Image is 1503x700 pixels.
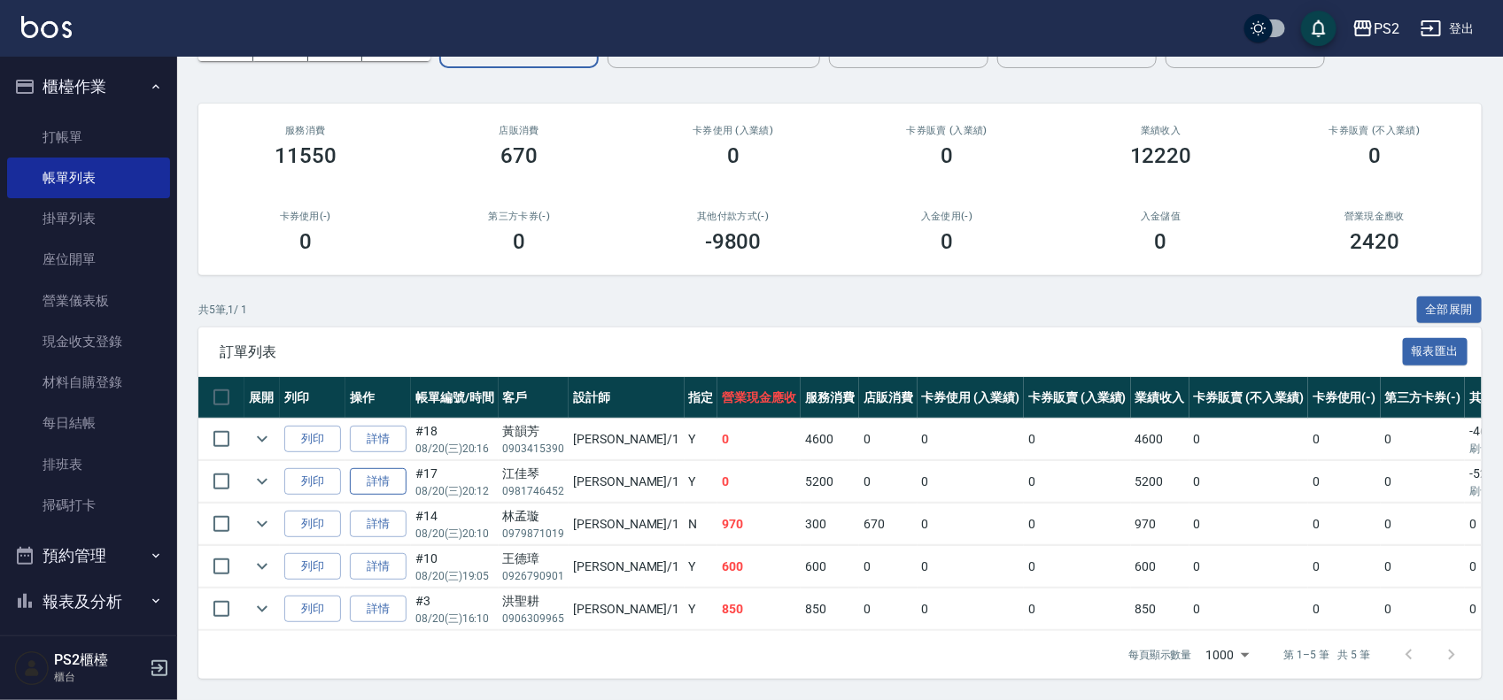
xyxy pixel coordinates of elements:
[244,377,280,419] th: 展開
[415,441,494,457] p: 08/20 (三) 20:16
[1308,546,1381,588] td: 0
[859,419,918,460] td: 0
[503,465,565,483] div: 江佳琴
[1381,504,1466,545] td: 0
[1024,377,1131,419] th: 卡券販賣 (入業績)
[284,426,341,453] button: 列印
[1075,125,1247,136] h2: 業績收入
[801,377,859,419] th: 服務消費
[220,125,391,136] h3: 服務消費
[1189,377,1308,419] th: 卡券販賣 (不入業績)
[1189,504,1308,545] td: 0
[7,198,170,239] a: 掛單列表
[941,229,953,254] h3: 0
[7,158,170,198] a: 帳單列表
[220,211,391,222] h2: 卡券使用(-)
[859,377,918,419] th: 店販消費
[685,377,718,419] th: 指定
[1131,461,1189,503] td: 5200
[7,239,170,280] a: 座位開單
[569,504,684,545] td: [PERSON_NAME] /1
[1381,546,1466,588] td: 0
[503,611,565,627] p: 0906309965
[1414,12,1482,45] button: 登出
[859,461,918,503] td: 0
[434,125,606,136] h2: 店販消費
[801,504,859,545] td: 300
[801,419,859,460] td: 4600
[7,485,170,526] a: 掃碼打卡
[411,546,499,588] td: #10
[859,546,918,588] td: 0
[1189,419,1308,460] td: 0
[918,461,1025,503] td: 0
[345,377,411,419] th: 操作
[434,211,606,222] h2: 第三方卡券(-)
[284,511,341,538] button: 列印
[14,650,50,686] img: Person
[1290,125,1461,136] h2: 卡券販賣 (不入業績)
[7,64,170,110] button: 櫃檯作業
[918,419,1025,460] td: 0
[717,588,801,630] td: 850
[1189,588,1308,630] td: 0
[1308,504,1381,545] td: 0
[284,596,341,623] button: 列印
[7,579,170,625] button: 報表及分析
[647,211,819,222] h2: 其他付款方式(-)
[1128,647,1192,663] p: 每頁顯示數量
[1024,419,1131,460] td: 0
[1381,419,1466,460] td: 0
[705,229,762,254] h3: -9800
[21,16,72,38] img: Logo
[54,651,144,669] h5: PS2櫃檯
[1131,504,1189,545] td: 970
[503,422,565,441] div: 黃韻芳
[284,468,341,496] button: 列印
[859,588,918,630] td: 0
[569,588,684,630] td: [PERSON_NAME] /1
[801,546,859,588] td: 600
[7,444,170,485] a: 排班表
[411,504,499,545] td: #14
[415,611,494,627] p: 08/20 (三) 16:10
[1381,461,1466,503] td: 0
[1308,461,1381,503] td: 0
[350,553,407,581] a: 詳情
[7,403,170,443] a: 每日結帳
[1131,588,1189,630] td: 850
[1131,377,1189,419] th: 業績收入
[249,511,275,537] button: expand row
[717,461,801,503] td: 0
[1290,211,1461,222] h2: 營業現金應收
[249,596,275,622] button: expand row
[1308,377,1381,419] th: 卡券使用(-)
[411,419,499,460] td: #18
[717,504,801,545] td: 970
[1381,377,1466,419] th: 第三方卡券(-)
[503,507,565,526] div: 林孟璇
[284,553,341,581] button: 列印
[415,526,494,542] p: 08/20 (三) 20:10
[1075,211,1247,222] h2: 入金儲值
[1155,229,1167,254] h3: 0
[1368,143,1381,168] h3: 0
[569,461,684,503] td: [PERSON_NAME] /1
[685,419,718,460] td: Y
[717,377,801,419] th: 營業現金應收
[1403,342,1468,359] a: 報表匯出
[918,377,1025,419] th: 卡券使用 (入業績)
[7,321,170,362] a: 現金收支登錄
[1350,229,1399,254] h3: 2420
[503,441,565,457] p: 0903415390
[415,568,494,584] p: 08/20 (三) 19:05
[1308,588,1381,630] td: 0
[1417,296,1483,324] button: 全部展開
[569,377,684,419] th: 設計師
[249,553,275,580] button: expand row
[862,125,1034,136] h2: 卡券販賣 (入業績)
[1381,588,1466,630] td: 0
[503,483,565,499] p: 0981746452
[299,229,312,254] h3: 0
[918,588,1025,630] td: 0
